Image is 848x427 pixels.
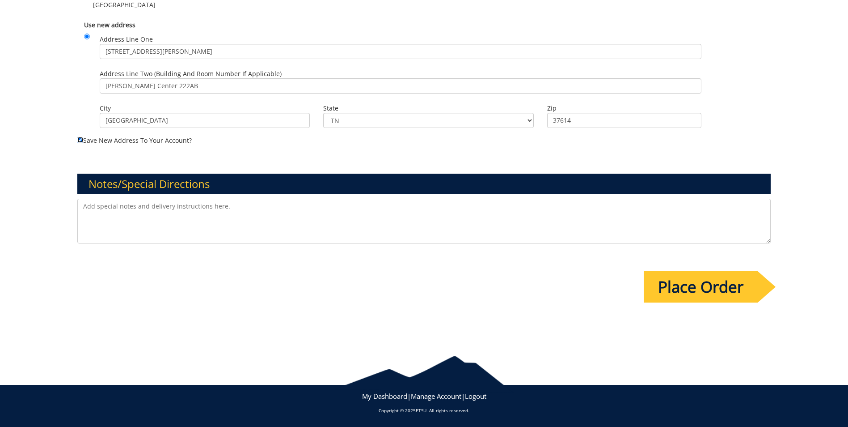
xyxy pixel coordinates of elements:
[84,21,135,29] b: Use new address
[77,137,83,143] input: Save new address to your account?
[77,174,771,194] h3: Notes/Special Directions
[547,113,701,128] input: Zip
[100,113,310,128] input: City
[100,78,701,94] input: Address Line Two (Building and Room Number if applicable)
[100,104,310,113] label: City
[100,69,701,94] label: Address Line Two (Building and Room Number if applicable)
[465,392,486,401] a: Logout
[362,392,407,401] a: My Dashboard
[100,35,701,59] label: Address Line One
[93,0,224,9] span: [GEOGRAPHIC_DATA]
[323,104,533,113] label: State
[416,407,426,414] a: ETSU
[547,104,701,113] label: Zip
[644,271,758,303] input: Place Order
[411,392,461,401] a: Manage Account
[100,44,701,59] input: Address Line One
